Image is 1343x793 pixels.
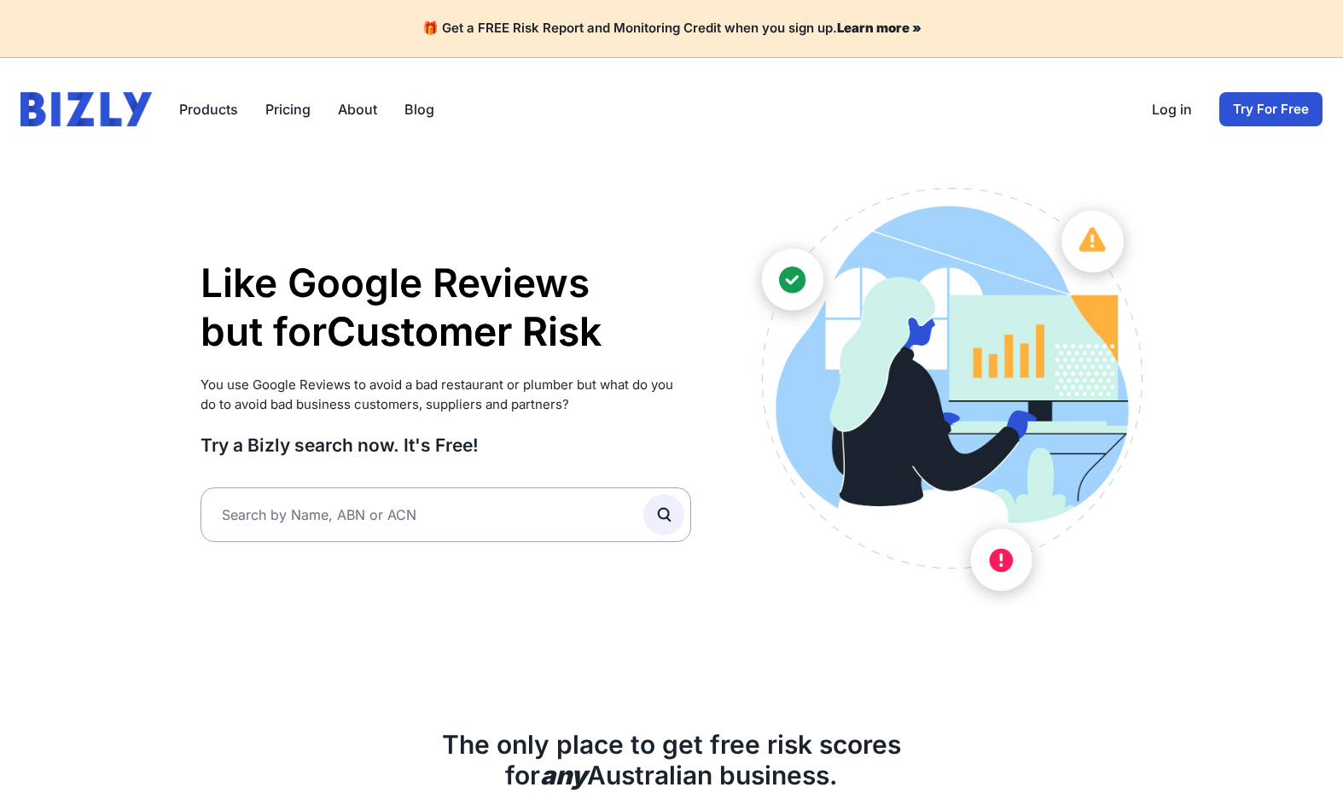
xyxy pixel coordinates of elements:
[179,99,238,120] button: Products
[201,729,1142,790] h2: The only place to get free risk scores for Australian business.
[20,20,1323,37] h4: 🎁 Get a FREE Risk Report and Monitoring Credit when you sign up.
[404,99,434,120] a: Blog
[201,259,691,357] h1: Like Google Reviews but for
[1152,99,1192,120] a: Log in
[540,760,587,790] b: any
[837,20,921,36] a: Learn more »
[338,99,377,120] a: About
[201,434,691,457] h3: Try a Bizly search now. It's Free!
[201,487,691,542] input: Search by Name, ABN or ACN
[265,99,311,120] a: Pricing
[1219,92,1323,126] a: Try For Free
[327,307,602,357] li: Customer Risk
[201,376,691,414] p: You use Google Reviews to avoid a bad restaurant or plumber but what do you do to avoid bad busin...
